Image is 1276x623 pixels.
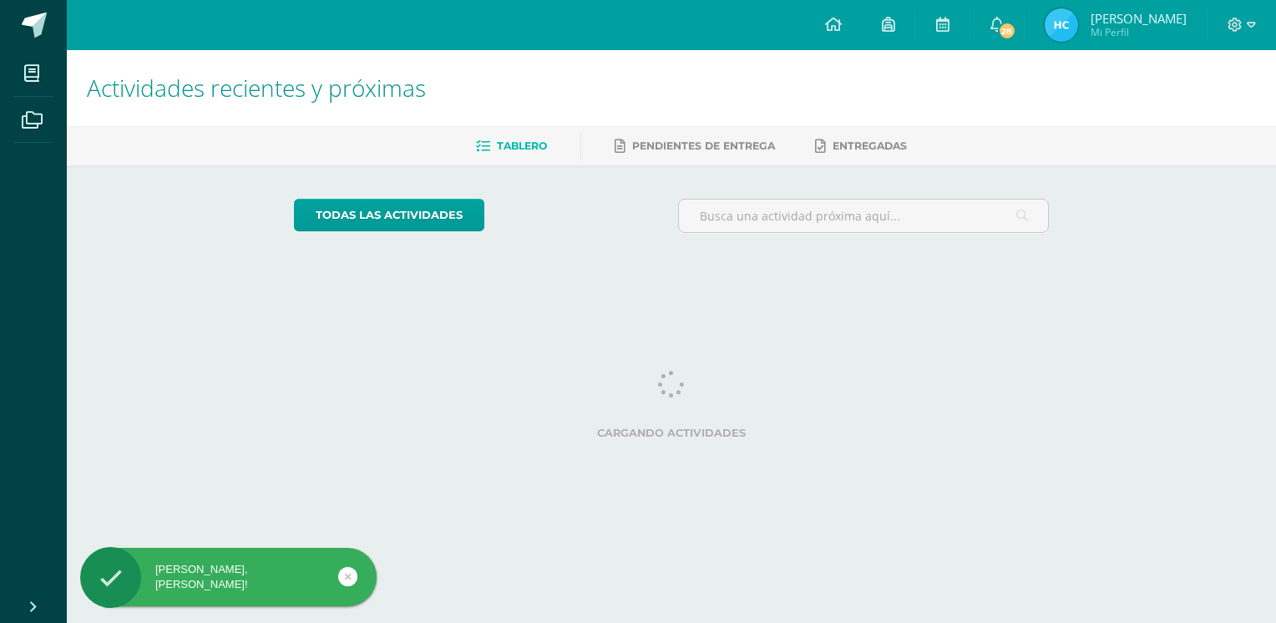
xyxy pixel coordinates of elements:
a: Tablero [476,133,547,160]
a: Pendientes de entrega [615,133,775,160]
span: Pendientes de entrega [632,139,775,152]
div: [PERSON_NAME], [PERSON_NAME]! [80,562,377,592]
span: Actividades recientes y próximas [87,72,426,104]
input: Busca una actividad próxima aquí... [679,200,1049,232]
label: Cargando actividades [294,427,1050,439]
span: Mi Perfil [1091,25,1187,39]
span: Tablero [497,139,547,152]
span: Entregadas [833,139,907,152]
a: Entregadas [815,133,907,160]
a: todas las Actividades [294,199,484,231]
img: 2f32b06d06bb2382a0e1c5e322f047db.png [1045,8,1078,42]
span: [PERSON_NAME] [1091,10,1187,27]
span: 28 [997,22,1015,40]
